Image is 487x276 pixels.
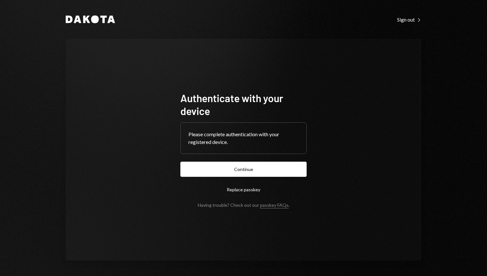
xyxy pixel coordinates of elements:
[180,91,307,117] h1: Authenticate with your device
[180,182,307,197] button: Replace passkey
[397,16,421,23] a: Sign out
[260,202,289,208] a: passkey FAQs
[198,202,290,208] div: Having trouble? Check out our .
[180,162,307,177] button: Continue
[188,130,299,146] div: Please complete authentication with your registered device.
